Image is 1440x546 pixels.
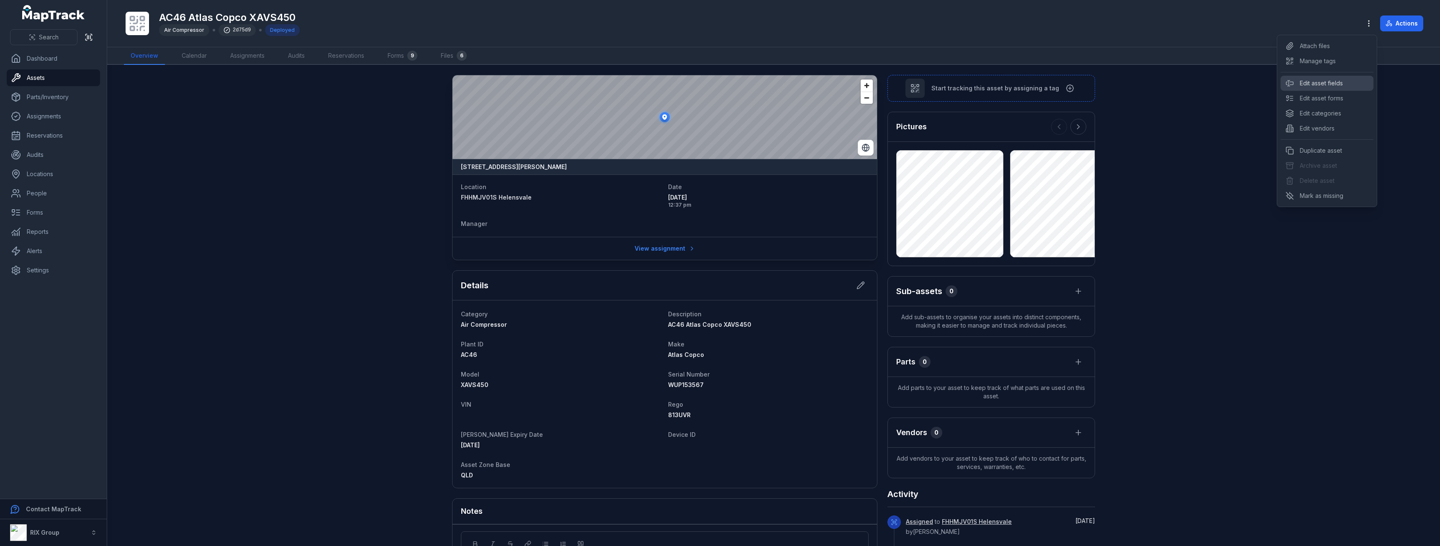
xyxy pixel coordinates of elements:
div: Manage tags [1281,54,1373,69]
div: Attach files [1281,38,1373,54]
div: Archive asset [1281,158,1373,173]
div: Edit vendors [1281,121,1373,136]
div: Edit categories [1281,106,1373,121]
div: Mark as missing [1281,188,1373,203]
div: Edit asset forms [1281,91,1373,106]
div: Delete asset [1281,173,1373,188]
div: Edit asset fields [1281,76,1373,91]
div: Duplicate asset [1281,143,1373,158]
